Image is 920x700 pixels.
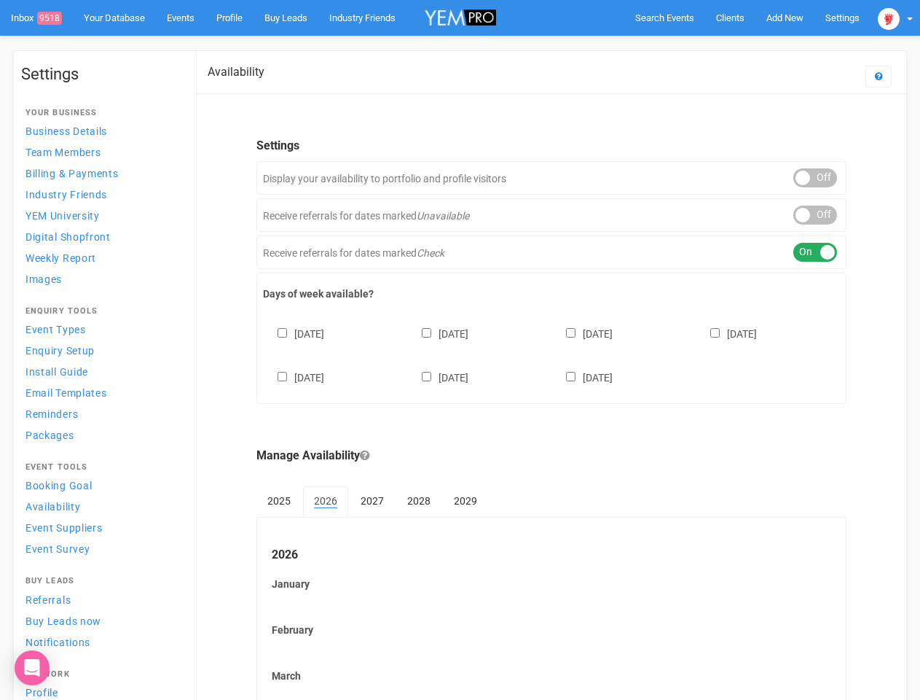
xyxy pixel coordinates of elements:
span: Reminders [25,408,78,420]
span: 9518 [37,12,62,25]
h4: Event Tools [25,463,177,472]
legend: Settings [256,138,846,155]
a: Reminders [21,404,181,424]
a: Digital Shopfront [21,227,181,246]
span: Add New [766,12,803,23]
a: Email Templates [21,383,181,402]
span: Clients [716,12,744,23]
input: [DATE] [566,372,575,381]
a: YEM University [21,206,181,225]
a: Packages [21,425,181,445]
a: Industry Friends [21,184,181,204]
h4: Network [25,670,177,679]
span: Notifications [25,637,90,648]
input: [DATE] [566,328,575,338]
h1: Settings [21,66,181,83]
a: 2027 [350,486,395,516]
a: 2029 [443,486,488,516]
a: Buy Leads now [21,611,181,631]
label: [DATE] [407,369,468,385]
a: Event Suppliers [21,518,181,537]
a: Referrals [21,590,181,610]
a: Weekly Report [21,248,181,268]
a: Event Types [21,319,181,339]
span: Packages [25,429,74,441]
label: January [272,577,831,591]
div: Receive referrals for dates marked [256,198,846,232]
span: Weekly Report [25,252,96,264]
a: Enquiry Setup [21,341,181,360]
span: Team Members [25,147,101,158]
span: Billing & Payments [25,168,119,179]
span: Event Suppliers [25,522,103,534]
input: [DATE] [710,328,720,338]
legend: Manage Availability [256,448,846,464]
span: Event Survey [25,543,90,555]
em: Unavailable [417,210,469,222]
h4: Buy Leads [25,577,177,586]
span: Business Details [25,125,107,137]
span: Event Types [25,324,86,335]
a: Booking Goal [21,475,181,495]
label: [DATE] [263,369,324,385]
a: Install Guide [21,362,181,381]
div: Open Intercom Messenger [15,650,50,685]
label: [DATE] [407,325,468,341]
span: Availability [25,501,80,513]
img: open-uri20250107-2-1pbi2ie [878,8,900,30]
label: Days of week available? [263,287,840,301]
div: Receive referrals for dates marked [256,236,846,269]
a: Billing & Payments [21,163,181,183]
input: [DATE] [278,372,287,381]
label: [DATE] [551,369,613,385]
span: Enquiry Setup [25,345,95,357]
span: Images [25,273,62,285]
em: Check [417,247,444,259]
a: 2026 [303,486,348,517]
label: [DATE] [696,325,757,341]
div: Display your availability to portfolio and profile visitors [256,161,846,195]
span: Email Templates [25,387,107,399]
a: Team Members [21,142,181,162]
input: [DATE] [422,372,431,381]
span: Digital Shopfront [25,231,111,243]
legend: 2026 [272,547,831,564]
label: March [272,669,831,683]
label: [DATE] [263,325,324,341]
label: February [272,623,831,637]
span: Install Guide [25,366,88,378]
label: [DATE] [551,325,613,341]
input: [DATE] [278,328,287,338]
h2: Availability [208,66,264,79]
span: Booking Goal [25,480,92,491]
a: Event Survey [21,539,181,559]
h4: Your Business [25,109,177,117]
a: Notifications [21,632,181,652]
a: 2025 [256,486,302,516]
input: [DATE] [422,328,431,338]
a: 2028 [396,486,441,516]
a: Availability [21,497,181,516]
a: Images [21,269,181,289]
a: Business Details [21,121,181,141]
span: YEM University [25,210,100,222]
h4: Enquiry Tools [25,307,177,316]
span: Search Events [635,12,694,23]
